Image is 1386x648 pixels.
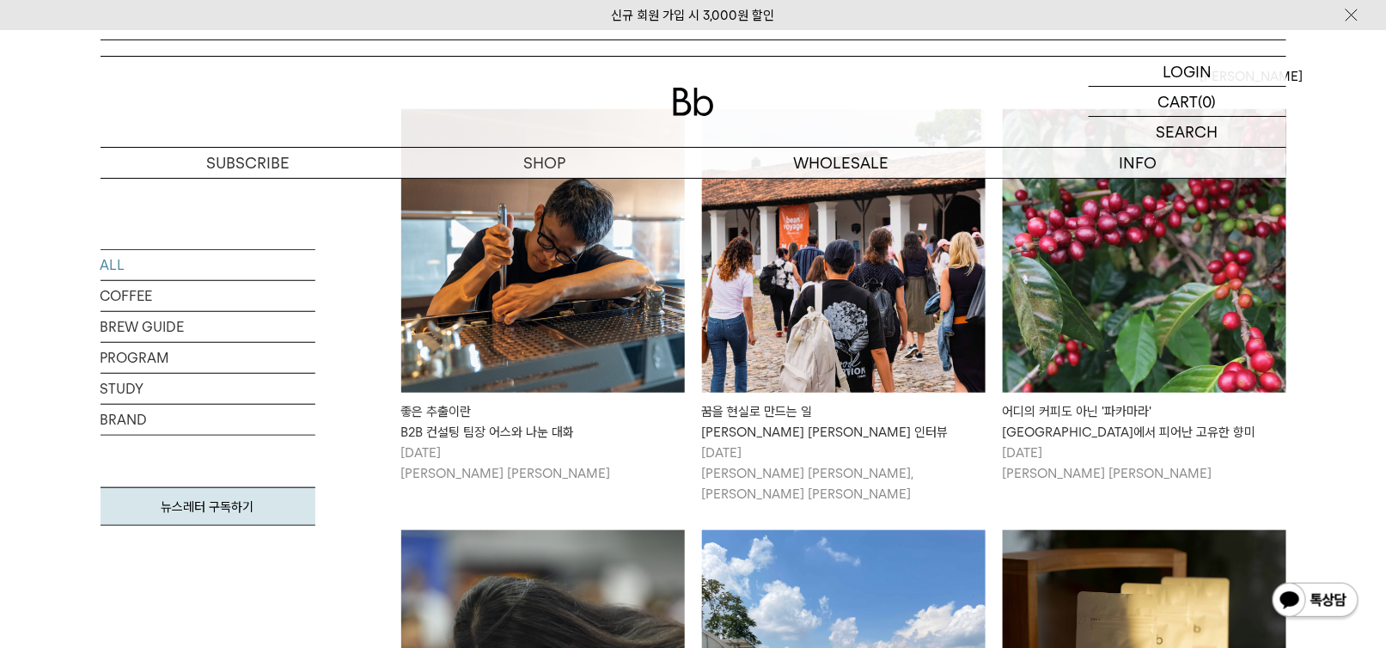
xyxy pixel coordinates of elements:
a: BRAND [101,405,315,435]
p: (0) [1199,87,1217,116]
a: 좋은 추출이란B2B 컨설팅 팀장 어스와 나눈 대화 좋은 추출이란B2B 컨설팅 팀장 어스와 나눈 대화 [DATE][PERSON_NAME] [PERSON_NAME] [401,109,685,484]
a: PROGRAM [101,343,315,373]
img: 좋은 추출이란B2B 컨설팅 팀장 어스와 나눈 대화 [401,109,685,393]
div: 꿈을 현실로 만드는 일 [PERSON_NAME] [PERSON_NAME] 인터뷰 [702,401,986,443]
img: 어디의 커피도 아닌 '파카마라'엘살바도르에서 피어난 고유한 향미 [1003,109,1286,393]
a: 뉴스레터 구독하기 [101,487,315,526]
p: [DATE] [PERSON_NAME] [PERSON_NAME], [PERSON_NAME] [PERSON_NAME] [702,443,986,504]
p: [DATE] [PERSON_NAME] [PERSON_NAME] [401,443,685,484]
p: INFO [990,148,1286,178]
img: 로고 [673,88,714,116]
a: 꿈을 현실로 만드는 일빈보야지 탁승희 대표 인터뷰 꿈을 현실로 만드는 일[PERSON_NAME] [PERSON_NAME] 인터뷰 [DATE][PERSON_NAME] [PERS... [702,109,986,504]
a: 신규 회원 가입 시 3,000원 할인 [612,8,775,23]
p: LOGIN [1163,57,1212,86]
p: [DATE] [PERSON_NAME] [PERSON_NAME] [1003,443,1286,484]
div: 어디의 커피도 아닌 '파카마라' [GEOGRAPHIC_DATA]에서 피어난 고유한 향미 [1003,401,1286,443]
a: CART (0) [1089,87,1286,117]
p: SEARCH [1157,117,1218,147]
img: 카카오톡 채널 1:1 채팅 버튼 [1271,581,1360,622]
a: STUDY [101,374,315,404]
a: LOGIN [1089,57,1286,87]
a: BREW GUIDE [101,312,315,342]
p: WHOLESALE [693,148,990,178]
a: COFFEE [101,281,315,311]
a: SUBSCRIBE [101,148,397,178]
a: 어디의 커피도 아닌 '파카마라'엘살바도르에서 피어난 고유한 향미 어디의 커피도 아닌 '파카마라'[GEOGRAPHIC_DATA]에서 피어난 고유한 향미 [DATE][PERSON... [1003,109,1286,484]
img: 꿈을 현실로 만드는 일빈보야지 탁승희 대표 인터뷰 [702,109,986,393]
a: ALL [101,250,315,280]
p: CART [1158,87,1199,116]
a: SHOP [397,148,693,178]
div: 좋은 추출이란 B2B 컨설팅 팀장 어스와 나눈 대화 [401,401,685,443]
